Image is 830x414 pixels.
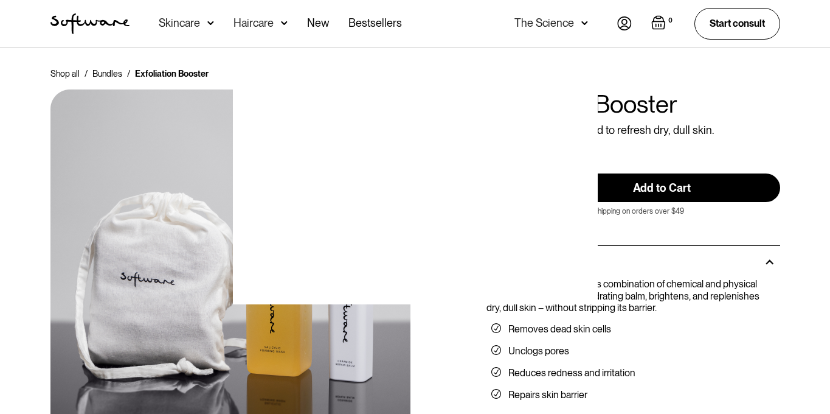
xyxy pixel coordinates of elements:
img: blank image [233,61,598,304]
img: arrow down [581,17,588,29]
p: The ingredients you need to refresh dry, dull skin. [482,124,780,137]
li: Repairs skin barrier [491,389,770,401]
a: Shop all [50,68,80,80]
div: / [85,68,88,80]
h1: Exfoliation Booster [482,89,780,119]
li: Removes dead skin cells [491,323,770,335]
a: Start consult [694,8,780,39]
div: The Science [514,17,574,29]
p: Curated by our experts, this combination of chemical and physical exfoliants, plus an ultra-hydra... [486,278,770,314]
li: Unclogs pores [491,345,770,357]
img: arrow down [207,17,214,29]
img: arrow down [281,17,288,29]
img: Software Logo [50,13,130,34]
div: 0 [666,15,675,26]
div: Exfoliation Booster [135,68,209,80]
li: Reduces redness and irritation [491,367,770,379]
div: / [127,68,130,80]
a: Bundles [92,68,122,80]
div: Skincare [159,17,200,29]
input: Add to Cart [544,174,780,202]
p: Free shipping on orders over $49 [578,207,684,216]
a: home [50,13,130,34]
a: Open empty cart [651,15,675,32]
div: Haircare [233,17,274,29]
